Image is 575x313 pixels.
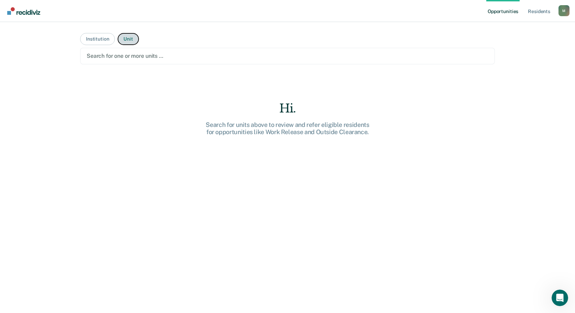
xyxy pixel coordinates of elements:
button: Unit [118,33,139,45]
button: Profile dropdown button [558,5,569,16]
iframe: Intercom live chat [552,290,568,306]
div: M [558,5,569,16]
img: Recidiviz [7,7,40,15]
div: Hi. [177,101,398,116]
button: Institution [80,33,115,45]
div: Search for units above to review and refer eligible residents for opportunities like Work Release... [177,121,398,136]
